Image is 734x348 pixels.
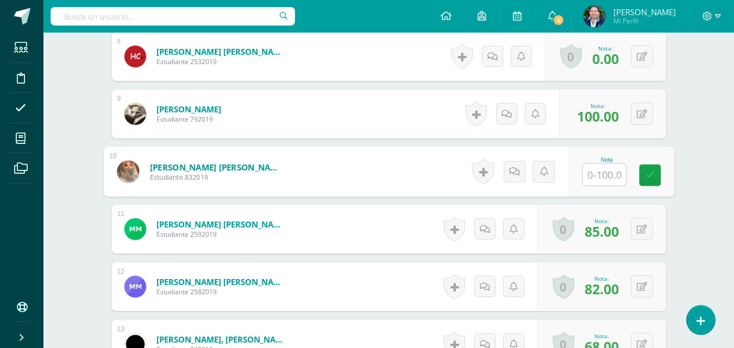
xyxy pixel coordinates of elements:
[124,103,146,125] img: 4fa3aaaeff0604a3658476fa701f6bd6.png
[51,7,295,26] input: Busca un usuario...
[582,157,631,163] div: Nota
[584,5,605,27] img: a96fe352e1c998628a4a62c8d264cdd5.png
[149,161,284,173] a: [PERSON_NAME] [PERSON_NAME]
[156,115,221,124] span: Estudiante 792019
[149,173,284,182] span: Estudiante 832019
[585,217,619,225] div: Nota:
[156,219,287,230] a: [PERSON_NAME] [PERSON_NAME]
[553,274,574,299] a: 0
[156,230,287,239] span: Estudiante 2592019
[124,218,146,240] img: 4d3b592e5c3426d5daa9ec0150e0c12d.png
[560,44,582,69] a: 0
[585,280,619,298] span: 82.00
[156,57,287,66] span: Estudiante 2532019
[585,275,619,282] div: Nota:
[585,222,619,241] span: 85.00
[592,49,619,68] span: 0.00
[156,334,287,345] a: [PERSON_NAME], [PERSON_NAME]
[613,16,676,26] span: Mi Perfil
[156,104,221,115] a: [PERSON_NAME]
[553,14,564,26] span: 4
[585,332,619,340] div: Nota:
[577,102,619,110] div: Nota:
[156,287,287,296] span: Estudiante 2582019
[553,217,574,242] a: 0
[124,46,146,67] img: dc6cf8174510241f92a8c20a21f85b5a.png
[124,276,146,298] img: df155a52fbacc34fa8bd92ff2e83b19a.png
[117,160,139,182] img: ef7c559dbc84882e07e326fc8d26cece.png
[613,7,676,17] span: [PERSON_NAME]
[156,46,287,57] a: [PERSON_NAME] [PERSON_NAME]
[592,45,619,52] div: Nota:
[582,164,626,186] input: 0-100.0
[577,107,619,125] span: 100.00
[156,276,287,287] a: [PERSON_NAME] [PERSON_NAME]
